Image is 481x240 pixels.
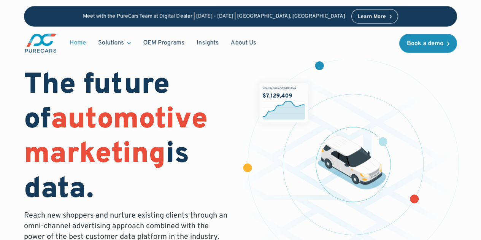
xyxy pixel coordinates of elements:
[190,36,225,50] a: Insights
[83,13,345,20] p: Meet with the PureCars Team at Digital Dealer | [DATE] - [DATE] | [GEOGRAPHIC_DATA], [GEOGRAPHIC_...
[63,36,92,50] a: Home
[24,33,57,54] a: main
[137,36,190,50] a: OEM Programs
[358,14,386,19] div: Learn More
[399,34,457,53] a: Book a demo
[98,39,124,47] div: Solutions
[24,102,208,173] span: automotive marketing
[351,9,398,24] a: Learn More
[407,41,443,47] div: Book a demo
[318,135,386,189] img: illustration of a vehicle
[92,36,137,50] div: Solutions
[24,33,57,54] img: purecars logo
[260,83,308,122] img: chart showing monthly dealership revenue of $7m
[225,36,262,50] a: About Us
[24,68,231,207] h1: The future of is data.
